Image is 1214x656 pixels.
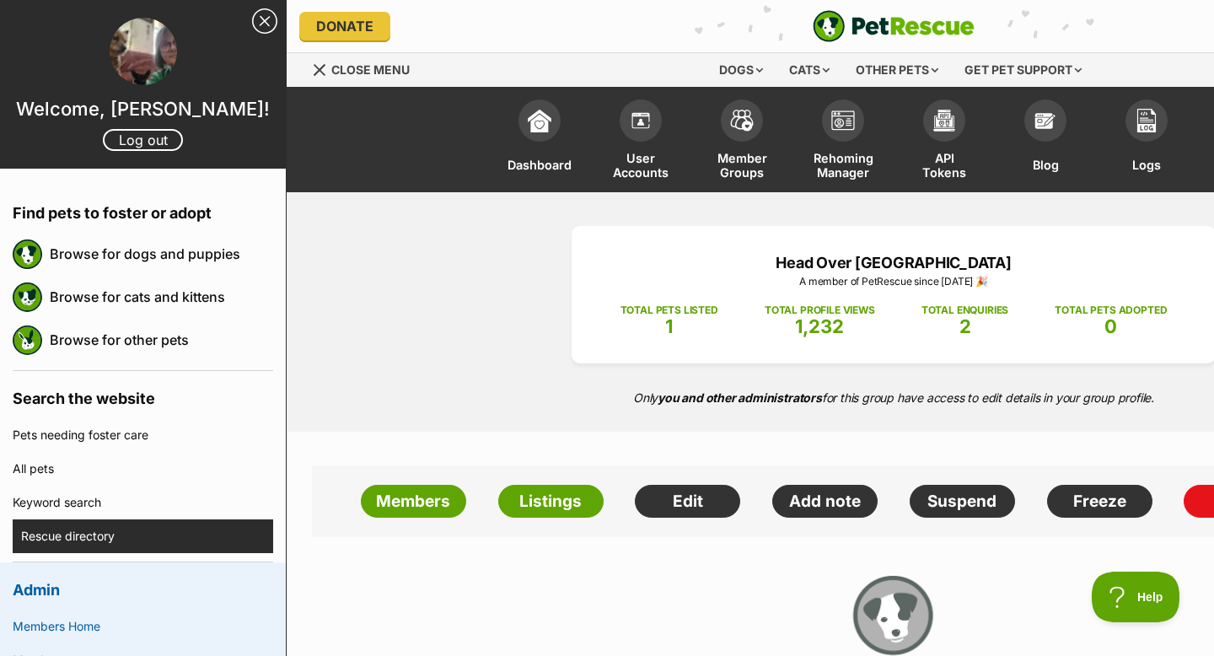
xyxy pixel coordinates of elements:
[932,109,956,132] img: api-icon-849e3a9e6f871e3acf1f60245d25b4cd0aad652aa5f5372336901a6a67317bd8.svg
[590,91,691,192] a: User Accounts
[50,236,273,272] a: Browse for dogs and puppies
[953,53,1093,87] div: Get pet support
[13,325,42,355] img: petrescue logo
[50,322,273,358] a: Browse for other pets
[620,303,718,318] p: TOTAL PETS LISTED
[312,53,422,83] a: Menu
[813,10,975,42] img: logo-e224e6f780fb5917bec1dbf3a21bbac754714ae5b6737aabdf751b685950b380.svg
[707,53,775,87] div: Dogs
[103,129,183,151] a: Log out
[597,274,1190,289] p: A member of PetRescue since [DATE] 🎉
[13,239,42,269] img: petrescue logo
[1135,109,1158,132] img: logs-icon-5bf4c29380941ae54b88474b1138927238aebebbc450bc62c8517511492d5a22.svg
[13,452,273,486] a: All pets
[13,486,273,519] a: Keyword search
[1033,150,1059,180] span: Blog
[13,562,273,610] h4: Admin
[777,53,841,87] div: Cats
[894,91,995,192] a: API Tokens
[611,150,670,180] span: User Accounts
[13,282,42,312] img: petrescue logo
[1047,485,1152,519] a: Freeze
[910,485,1015,519] a: Suspend
[331,62,410,77] span: Close menu
[13,610,273,643] a: Members Home
[814,150,873,180] span: Rehoming Manager
[1055,303,1167,318] p: TOTAL PETS ADOPTED
[844,53,950,87] div: Other pets
[1104,315,1117,337] span: 0
[995,91,1096,192] a: Blog
[110,18,177,85] img: profile image
[299,12,390,40] a: Donate
[665,315,673,337] span: 1
[252,8,277,34] a: Close Sidebar
[13,418,273,452] a: Pets needing foster care
[831,110,855,131] img: group-profile-icon-3fa3cf56718a62981997c0bc7e787c4b2cf8bcc04b72c1350f741eb67cf2f40e.svg
[13,371,273,418] h4: Search the website
[712,150,771,180] span: Member Groups
[50,279,273,315] a: Browse for cats and kittens
[361,485,466,519] a: Members
[508,150,572,180] span: Dashboard
[915,150,974,180] span: API Tokens
[1034,109,1057,132] img: blogs-icon-e71fceff818bbaa76155c998696f2ea9b8fc06abc828b24f45ee82a475c2fd99.svg
[597,251,1190,274] p: Head Over [GEOGRAPHIC_DATA]
[691,91,792,192] a: Member Groups
[489,91,590,192] a: Dashboard
[629,109,653,132] img: members-icon-d6bcda0bfb97e5ba05b48644448dc2971f67d37433e5abca221da40c41542bd5.svg
[1096,91,1197,192] a: Logs
[795,315,844,337] span: 1,232
[528,109,551,132] img: dashboard-icon-eb2f2d2d3e046f16d808141f083e7271f6b2e854fb5c12c21221c1fb7104beca.svg
[813,10,975,42] a: PetRescue
[959,315,971,337] span: 2
[921,303,1008,318] p: TOTAL ENQUIRIES
[635,485,740,519] a: Edit
[1092,572,1180,622] iframe: Help Scout Beacon - Open
[498,485,604,519] a: Listings
[13,186,273,233] h4: Find pets to foster or adopt
[765,303,875,318] p: TOTAL PROFILE VIEWS
[1132,150,1161,180] span: Logs
[658,390,822,405] strong: you and other administrators
[21,519,273,553] a: Rescue directory
[772,485,878,519] a: Add note
[730,110,754,132] img: team-members-icon-5396bd8760b3fe7c0b43da4ab00e1e3bb1a5d9ba89233759b79545d2d3fc5d0d.svg
[792,91,894,192] a: Rehoming Manager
